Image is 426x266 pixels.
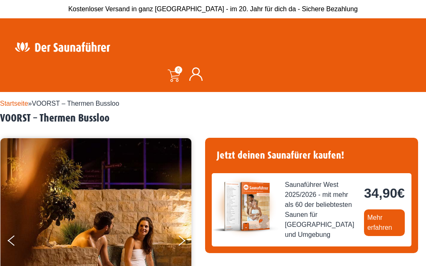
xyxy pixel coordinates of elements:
[364,186,405,201] bdi: 34,90
[212,144,411,167] h4: Jetzt deinen Saunafürer kaufen!
[68,5,358,12] span: Kostenloser Versand in ganz [GEOGRAPHIC_DATA] - im 20. Jahr für dich da - Sichere Bezahlung
[285,180,357,240] span: Saunaführer West 2025/2026 - mit mehr als 60 der beliebtesten Saunen für [GEOGRAPHIC_DATA] und Um...
[8,232,29,253] button: Previous
[32,100,119,107] span: VOORST – Thermen Bussloo
[177,232,198,253] button: Next
[364,209,405,236] a: Mehr erfahren
[397,186,405,201] span: €
[212,173,278,240] img: der-saunafuehrer-2025-west.jpg
[175,66,182,74] span: 0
